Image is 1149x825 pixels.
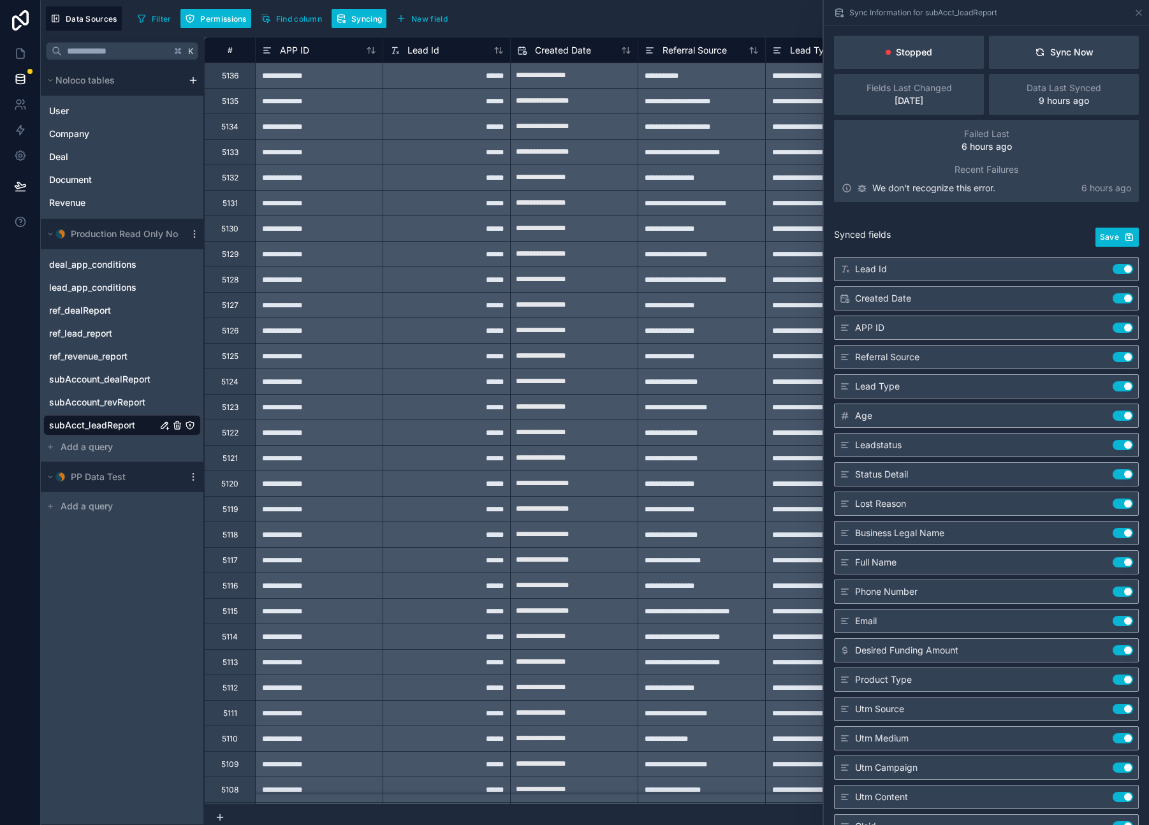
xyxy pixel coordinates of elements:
[855,527,944,539] span: Business Legal Name
[855,732,909,745] span: Utm Medium
[955,163,1018,176] span: Recent Failures
[66,14,117,24] span: Data Sources
[46,6,122,31] button: Data Sources
[1027,82,1101,94] span: Data Last Synced
[221,377,238,387] div: 5124
[222,300,238,310] div: 5127
[662,44,727,57] span: Referral Source
[895,94,923,107] p: [DATE]
[222,632,238,642] div: 5114
[849,8,997,18] span: Sync Information for subAcct_leadReport
[855,791,908,803] span: Utm Content
[855,321,884,334] span: APP ID
[855,468,908,481] span: Status Detail
[351,14,382,24] span: Syncing
[855,292,911,305] span: Created Date
[332,9,386,28] button: Syncing
[855,585,918,598] span: Phone Number
[222,71,238,81] div: 5136
[1039,94,1089,107] p: 9 hours ago
[790,44,835,57] span: Lead Type
[834,228,891,247] span: Synced fields
[855,673,912,686] span: Product Type
[855,409,872,422] span: Age
[332,9,392,28] a: Syncing
[223,504,238,515] div: 5119
[223,657,238,668] div: 5113
[223,581,238,591] div: 5116
[855,439,902,451] span: Leadstatus
[221,479,238,489] div: 5120
[855,380,900,393] span: Lead Type
[989,36,1139,69] button: Sync Now
[256,9,326,28] button: Find column
[223,683,238,693] div: 5112
[221,224,238,234] div: 5130
[1035,46,1094,59] div: Sync Now
[223,555,238,566] div: 5117
[392,9,452,28] button: New field
[222,96,238,106] div: 5135
[222,428,238,438] div: 5122
[535,44,591,57] span: Created Date
[1095,228,1139,247] button: Save
[855,556,897,569] span: Full Name
[222,173,238,183] div: 5132
[411,14,448,24] span: New field
[896,46,932,59] p: Stopped
[223,708,237,719] div: 5111
[964,128,1009,140] span: Failed Last
[855,644,958,657] span: Desired Funding Amount
[855,615,877,627] span: Email
[872,181,995,194] p: We don't recognize this error.
[221,759,238,770] div: 5109
[222,249,238,259] div: 5129
[200,14,246,24] span: Permissions
[132,9,176,28] button: Filter
[867,82,952,94] span: Fields Last Changed
[222,402,238,412] div: 5123
[855,761,918,774] span: Utm Campaign
[221,122,238,132] div: 5134
[180,9,256,28] a: Permissions
[223,606,238,617] div: 5115
[223,453,238,464] div: 5121
[222,275,238,285] div: 5128
[186,47,195,55] span: K
[276,14,322,24] span: Find column
[855,497,906,510] span: Lost Reason
[223,198,238,208] div: 5131
[855,351,919,363] span: Referral Source
[1100,232,1119,242] span: Save
[222,351,238,361] div: 5125
[214,45,245,55] div: #
[180,9,251,28] button: Permissions
[1081,181,1131,194] p: 6 hours ago
[152,14,172,24] span: Filter
[221,785,238,795] div: 5108
[222,147,238,157] div: 5133
[223,530,238,540] div: 5118
[222,734,238,744] div: 5110
[407,44,439,57] span: Lead Id
[962,140,1012,153] p: 6 hours ago
[222,326,238,336] div: 5126
[855,263,887,275] span: Lead Id
[280,44,309,57] span: APP ID
[855,703,904,715] span: Utm Source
